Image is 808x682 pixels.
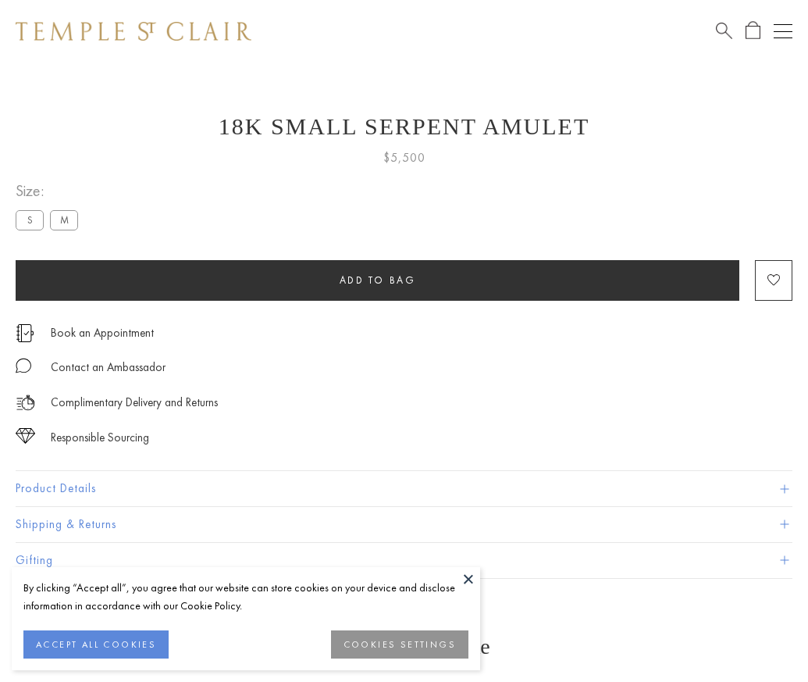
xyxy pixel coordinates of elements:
[51,358,166,377] div: Contact an Ambassador
[16,507,792,542] button: Shipping & Returns
[51,428,149,448] div: Responsible Sourcing
[16,324,34,342] img: icon_appointment.svg
[23,579,468,615] div: By clicking “Accept all”, you agree that our website can store cookies on your device and disclos...
[774,22,792,41] button: Open navigation
[23,630,169,659] button: ACCEPT ALL COOKIES
[51,324,154,341] a: Book an Appointment
[16,471,792,506] button: Product Details
[16,113,792,140] h1: 18K Small Serpent Amulet
[716,21,732,41] a: Search
[340,273,416,287] span: Add to bag
[16,358,31,373] img: MessageIcon-01_2.svg
[16,260,739,301] button: Add to bag
[16,210,44,230] label: S
[16,543,792,578] button: Gifting
[383,148,425,168] span: $5,500
[16,22,251,41] img: Temple St. Clair
[16,428,35,444] img: icon_sourcing.svg
[16,178,84,204] span: Size:
[51,393,218,412] p: Complimentary Delivery and Returns
[50,210,78,230] label: M
[746,21,760,41] a: Open Shopping Bag
[331,630,468,659] button: COOKIES SETTINGS
[16,393,35,412] img: icon_delivery.svg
